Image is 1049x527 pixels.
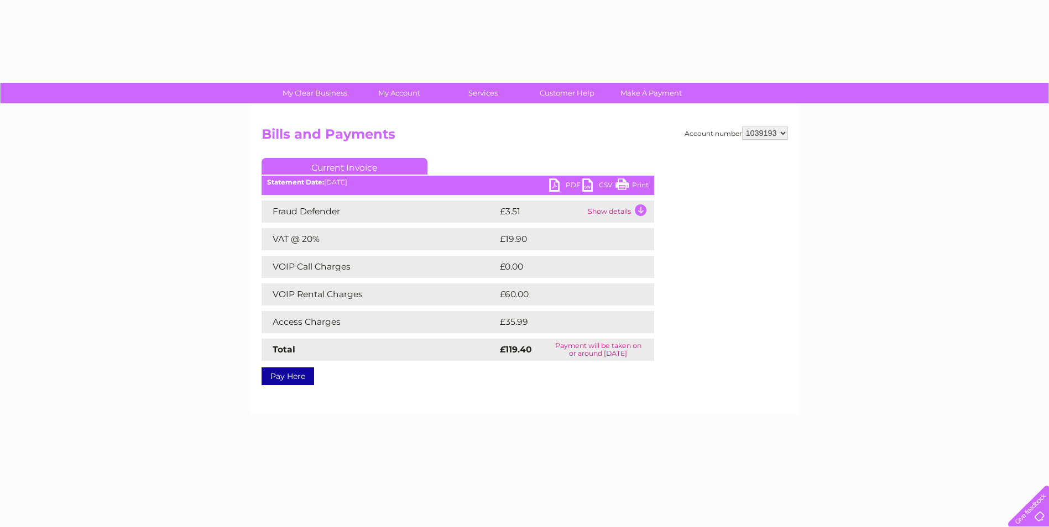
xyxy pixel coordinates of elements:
td: £3.51 [497,201,585,223]
a: Customer Help [521,83,613,103]
td: VOIP Rental Charges [262,283,497,305]
td: Access Charges [262,311,497,333]
td: Fraud Defender [262,201,497,223]
a: Print [615,178,649,194]
td: Payment will be taken on or around [DATE] [542,339,654,361]
a: My Clear Business [269,83,361,103]
td: VOIP Call Charges [262,256,497,278]
td: Show details [585,201,654,223]
td: £0.00 [497,256,629,278]
b: Statement Date: [267,178,324,186]
a: CSV [582,178,615,194]
a: Make A Payment [606,83,697,103]
a: Pay Here [262,367,314,385]
div: [DATE] [262,178,654,186]
div: Account number [685,127,788,140]
td: £19.90 [497,228,632,250]
td: £60.00 [497,283,633,305]
strong: £119.40 [500,344,532,355]
a: Current Invoice [262,158,427,175]
td: £35.99 [497,311,632,333]
a: PDF [549,178,582,194]
td: VAT @ 20% [262,228,497,250]
a: My Account [353,83,445,103]
strong: Total [273,344,295,355]
h2: Bills and Payments [262,127,788,147]
a: Services [437,83,529,103]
